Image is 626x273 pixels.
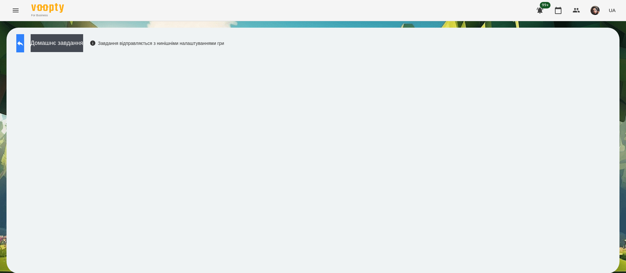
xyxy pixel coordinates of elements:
[8,3,23,18] button: Menu
[540,2,551,8] span: 99+
[606,4,618,16] button: UA
[31,3,64,13] img: Voopty Logo
[609,7,616,14] span: UA
[31,34,83,52] button: Домашнє завдання
[31,13,64,18] span: For Business
[90,40,224,47] div: Завдання відправляється з нинішніми налаштуваннями гри
[590,6,600,15] img: 415cf204168fa55e927162f296ff3726.jpg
